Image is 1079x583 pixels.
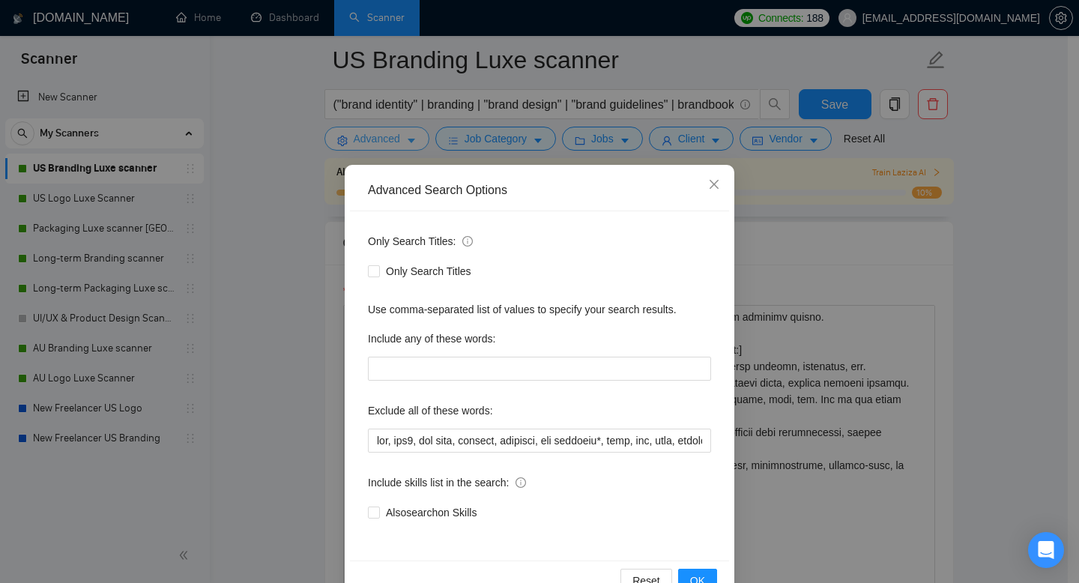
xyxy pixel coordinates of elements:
[708,178,720,190] span: close
[368,182,711,199] div: Advanced Search Options
[380,504,483,521] span: Also search on Skills
[1028,532,1064,568] div: Open Intercom Messenger
[380,263,477,280] span: Only Search Titles
[368,399,493,423] label: Exclude all of these words:
[368,301,711,318] div: Use comma-separated list of values to specify your search results.
[462,236,473,247] span: info-circle
[368,474,526,491] span: Include skills list in the search:
[516,477,526,488] span: info-circle
[694,165,734,205] button: Close
[368,233,473,250] span: Only Search Titles:
[368,327,495,351] label: Include any of these words:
